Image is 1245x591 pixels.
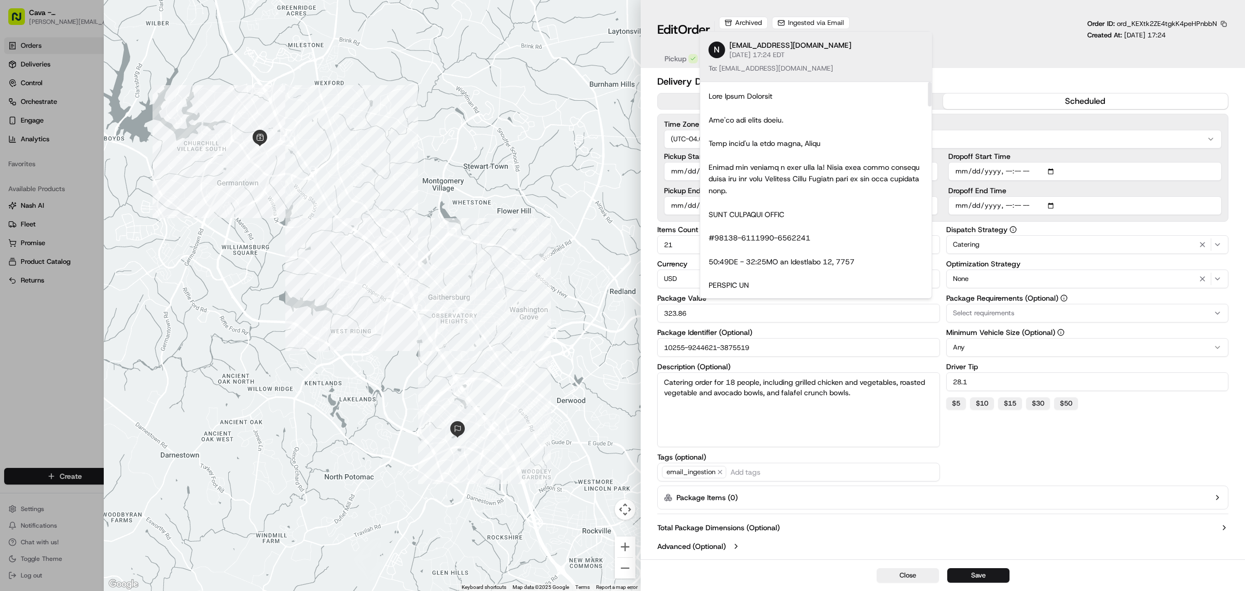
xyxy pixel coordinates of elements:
[946,372,1228,391] input: Enter driver tip
[657,541,1228,552] button: Advanced (Optional)
[657,329,939,336] label: Package Identifier (Optional)
[657,541,726,552] label: Advanced (Optional)
[678,21,710,38] span: Order
[86,189,90,197] span: •
[946,363,1228,370] label: Driver Tip
[161,133,189,145] button: See all
[32,189,84,197] span: [PERSON_NAME]
[998,397,1022,410] button: $15
[664,187,937,194] label: Pickup End Time
[657,372,939,447] textarea: Catering order for 18 people, including grilled chicken and vegetables, roasted vegetable and avo...
[657,304,939,323] input: Enter package value
[709,64,717,73] span: To:
[657,363,939,370] label: Description (Optional)
[615,558,635,579] button: Zoom out
[658,93,943,109] button: now
[103,258,126,265] span: Pylon
[657,226,939,233] label: Items Count
[22,99,40,118] img: 1724597045416-56b7ee45-8013-43a0-a6f9-03cb97ddad50
[106,577,141,591] img: Google
[92,161,113,169] span: [DATE]
[788,18,844,28] span: Ingested via Email
[664,153,937,160] label: Pickup Start Time
[946,294,1228,302] label: Package Requirements (Optional)
[729,50,923,60] p: [DATE] 17:24 EDT
[1054,397,1078,410] button: $50
[729,40,923,50] p: [EMAIL_ADDRESS][DOMAIN_NAME]
[176,102,189,115] button: Start new chat
[662,466,726,478] span: email_ingestion
[98,232,167,243] span: API Documentation
[946,329,1228,336] label: Minimum Vehicle Size (Optional)
[953,274,969,284] span: None
[10,151,27,168] img: Grace Nketiah
[657,522,1228,533] button: Total Package Dimensions (Optional)
[709,42,725,58] div: N
[709,64,923,73] p: [EMAIL_ADDRESS][DOMAIN_NAME]
[1087,31,1166,40] p: Created At:
[27,67,187,78] input: Got a question? Start typing here...
[657,74,1228,89] h2: Delivery Details
[657,522,780,533] label: Total Package Dimensions (Optional)
[1009,226,1017,233] button: Dispatch Strategy
[10,233,19,241] div: 📗
[946,270,1228,288] button: None
[615,499,635,520] button: Map camera controls
[657,338,939,357] input: Enter package identifier
[462,584,506,591] button: Keyboard shortcuts
[10,99,29,118] img: 1736555255976-a54dd68f-1ca7-489b-9aae-adbdc363a1c4
[657,260,939,267] label: Currency
[596,584,638,590] a: Report a map error
[664,120,1222,128] label: Time Zone
[665,53,686,64] span: Pickup
[728,466,935,478] input: Add tags
[47,99,170,110] div: Start new chat
[970,397,994,410] button: $10
[47,110,143,118] div: We're available if you need us!
[615,536,635,557] button: Zoom in
[657,453,939,461] label: Tags (optional)
[946,235,1228,254] button: Catering
[946,397,966,410] button: $5
[953,308,1014,318] span: Select requirements
[1060,294,1068,302] button: Package Requirements (Optional)
[943,93,1228,109] button: scheduled
[21,162,29,170] img: 1736555255976-a54dd68f-1ca7-489b-9aae-adbdc363a1c4
[948,153,1222,160] label: Dropoff Start Time
[10,135,70,143] div: Past conversations
[877,568,939,583] button: Close
[73,257,126,265] a: Powered byPylon
[946,304,1228,323] button: Select requirements
[953,240,979,249] span: Catering
[657,235,939,254] input: Enter items count
[86,161,90,169] span: •
[946,260,1228,267] label: Optimization Strategy
[1117,19,1217,28] span: ord_KEXtk2ZE4tgkK4peHPnbbN
[657,294,939,302] label: Package Value
[88,233,96,241] div: 💻
[1057,329,1064,336] button: Minimum Vehicle Size (Optional)
[947,568,1009,583] button: Save
[6,228,84,247] a: 📗Knowledge Base
[657,486,1228,509] button: Package Items (0)
[719,17,768,29] div: Archived
[32,161,84,169] span: [PERSON_NAME]
[946,226,1228,233] label: Dispatch Strategy
[1087,19,1217,29] p: Order ID:
[657,21,710,38] h1: Edit
[575,584,590,590] a: Terms (opens in new tab)
[10,42,189,58] p: Welcome 👋
[948,187,1222,194] label: Dropoff End Time
[21,232,79,243] span: Knowledge Base
[513,584,569,590] span: Map data ©2025 Google
[106,577,141,591] a: Open this area in Google Maps (opens a new window)
[92,189,113,197] span: [DATE]
[1026,397,1050,410] button: $30
[10,10,31,31] img: Nash
[676,492,738,503] label: Package Items ( 0 )
[10,179,27,196] img: Jaimie Jaretsky
[84,228,171,247] a: 💻API Documentation
[772,17,850,29] button: Ingested via Email
[1124,31,1166,39] span: [DATE] 17:24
